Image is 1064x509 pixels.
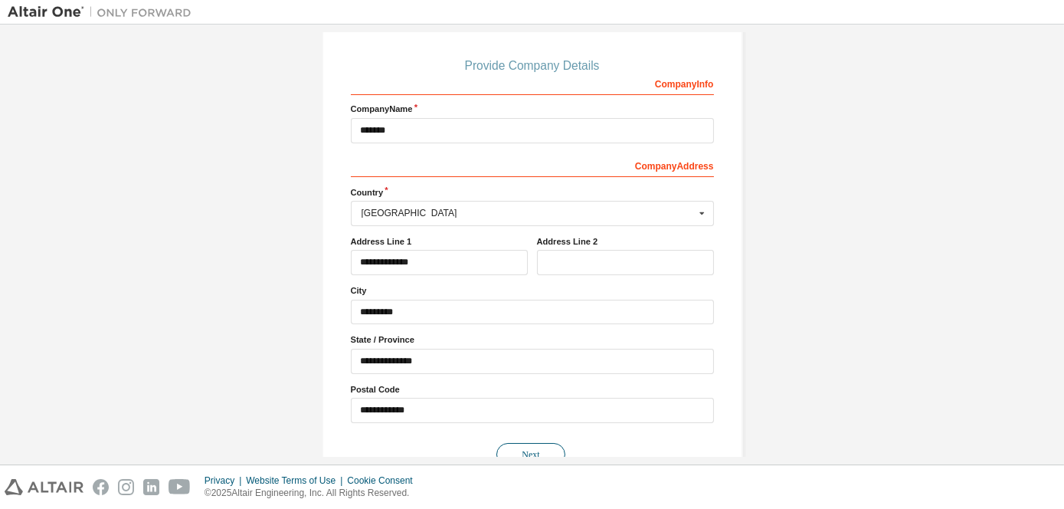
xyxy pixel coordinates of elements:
[93,479,109,495] img: facebook.svg
[496,443,565,466] button: Next
[169,479,191,495] img: youtube.svg
[351,235,528,248] label: Address Line 1
[347,475,421,487] div: Cookie Consent
[351,383,714,396] label: Postal Code
[362,209,695,218] div: [GEOGRAPHIC_DATA]
[351,153,714,177] div: Company Address
[537,235,714,248] label: Address Line 2
[205,475,246,487] div: Privacy
[5,479,83,495] img: altair_logo.svg
[351,284,714,297] label: City
[351,71,714,95] div: Company Info
[351,186,714,199] label: Country
[351,103,714,115] label: Company Name
[205,487,422,500] p: © 2025 Altair Engineering, Inc. All Rights Reserved.
[118,479,134,495] img: instagram.svg
[246,475,347,487] div: Website Terms of Use
[351,61,714,71] div: Provide Company Details
[351,333,714,346] label: State / Province
[143,479,159,495] img: linkedin.svg
[8,5,199,20] img: Altair One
